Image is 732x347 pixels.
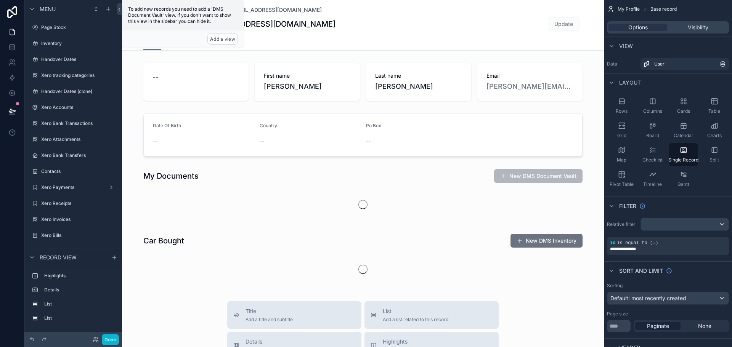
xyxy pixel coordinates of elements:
a: Xero Receipts [29,197,117,209]
label: Xero Attachments [41,136,116,142]
span: id [610,240,615,246]
span: Base record [650,6,677,12]
span: Record view [40,254,77,261]
span: Split [710,157,719,163]
span: Cards [677,108,690,114]
label: List [44,301,114,307]
button: Table [700,94,729,117]
button: Columns [638,94,667,117]
label: Page size [607,311,628,317]
span: Calendar [674,133,693,139]
label: Xero Accounts [41,104,116,110]
span: Rows [616,108,628,114]
button: Cards [669,94,698,117]
label: Xero Receipts [41,200,116,206]
span: Paginate [647,322,669,330]
label: Page Stock [41,24,116,30]
span: Layout [619,79,641,86]
button: Gantt [669,168,698,190]
label: Sorting [607,283,623,289]
span: Single Record [668,157,698,163]
a: Xero Attachments [29,133,117,146]
span: Map [617,157,626,163]
span: is equal to (=) [617,240,658,246]
span: To add new records you need to add a 'DMS Document Vault' view. If you don't want to show this vi... [128,6,231,24]
label: Handover Dates (clone) [41,88,116,94]
label: Details [44,287,114,293]
span: Columns [643,108,662,114]
button: Add a view [207,34,238,45]
label: Xero Invoices [41,216,116,222]
a: Xero Payments [29,181,117,193]
span: View [619,42,633,50]
span: Options [628,24,648,31]
a: Inventory [29,37,117,50]
span: Gantt [677,181,689,187]
span: Grid [617,133,626,139]
label: Xero Bills [41,232,116,238]
button: Default: most recently created [607,292,729,305]
span: My Profile [618,6,640,12]
button: Map [607,143,636,166]
a: Xero Accounts [29,101,117,114]
a: Xero Invoice Credit Notes [29,245,117,257]
span: Checklist [642,157,663,163]
button: Checklist [638,143,667,166]
span: Pivot Table [610,181,634,187]
span: Table [708,108,720,114]
button: Timeline [638,168,667,190]
span: Visibility [688,24,708,31]
button: Grid [607,119,636,142]
label: Xero Bank Transfers [41,152,116,158]
button: Rows [607,94,636,117]
a: Xero Bank Transfers [29,149,117,162]
label: Handover Dates [41,56,116,62]
span: Default: most recently created [610,295,686,301]
div: scrollable content [24,266,122,332]
button: Single Record [669,143,698,166]
label: Data [607,61,637,67]
span: Sort And Limit [619,267,663,275]
a: [PERSON_NAME][EMAIL_ADDRESS][DOMAIN_NAME] [186,6,322,14]
span: Filter [619,202,636,210]
a: Page Stock [29,21,117,34]
a: Handover Dates [29,53,117,66]
label: Xero Payments [41,184,105,190]
button: Board [638,119,667,142]
label: Xero Bank Transactions [41,120,116,126]
button: Split [700,143,729,166]
a: Handover Dates (clone) [29,85,117,98]
label: Relative filter [607,221,637,227]
span: Menu [40,5,56,13]
span: None [698,322,711,330]
button: Charts [700,119,729,142]
label: Highlights [44,273,114,279]
a: Xero Bills [29,229,117,241]
button: Pivot Table [607,168,636,190]
label: Xero tracking categories [41,72,116,78]
a: Contacts [29,165,117,177]
a: User [640,58,729,70]
button: Done [102,334,119,345]
a: Xero Bank Transactions [29,117,117,130]
span: Charts [707,133,722,139]
label: Contacts [41,168,116,174]
a: Xero Invoices [29,213,117,225]
span: Timeline [643,181,662,187]
span: User [654,61,665,67]
label: List [44,315,114,321]
a: Xero tracking categories [29,69,117,82]
label: Inventory [41,40,116,46]
span: Board [646,133,659,139]
button: Calendar [669,119,698,142]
